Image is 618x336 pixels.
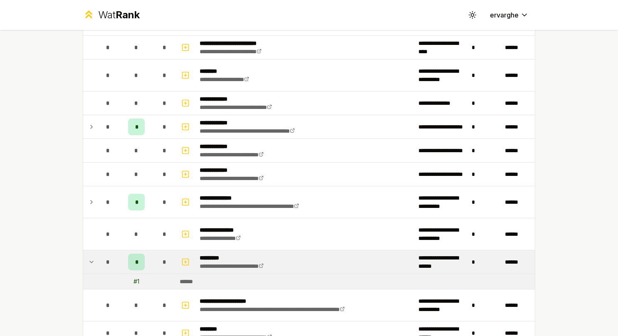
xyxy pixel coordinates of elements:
[133,277,139,286] div: # 1
[98,8,140,22] div: Wat
[483,7,535,22] button: ervarghe
[490,10,519,20] span: ervarghe
[83,8,140,22] a: WatRank
[116,9,140,21] span: Rank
